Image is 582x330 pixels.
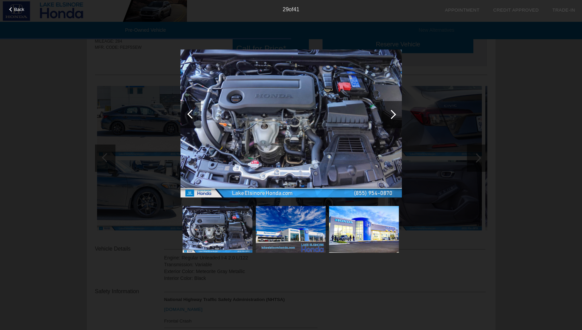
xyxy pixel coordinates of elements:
[183,206,252,253] img: image.aspx
[14,7,25,12] span: Back
[329,206,399,253] img: image.aspx
[293,6,299,12] span: 41
[552,7,575,13] a: Trade-In
[256,206,326,253] img: image.aspx
[180,50,402,198] img: image.aspx
[493,7,539,13] a: Credit Approved
[283,6,289,12] span: 29
[445,7,479,13] a: Appointment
